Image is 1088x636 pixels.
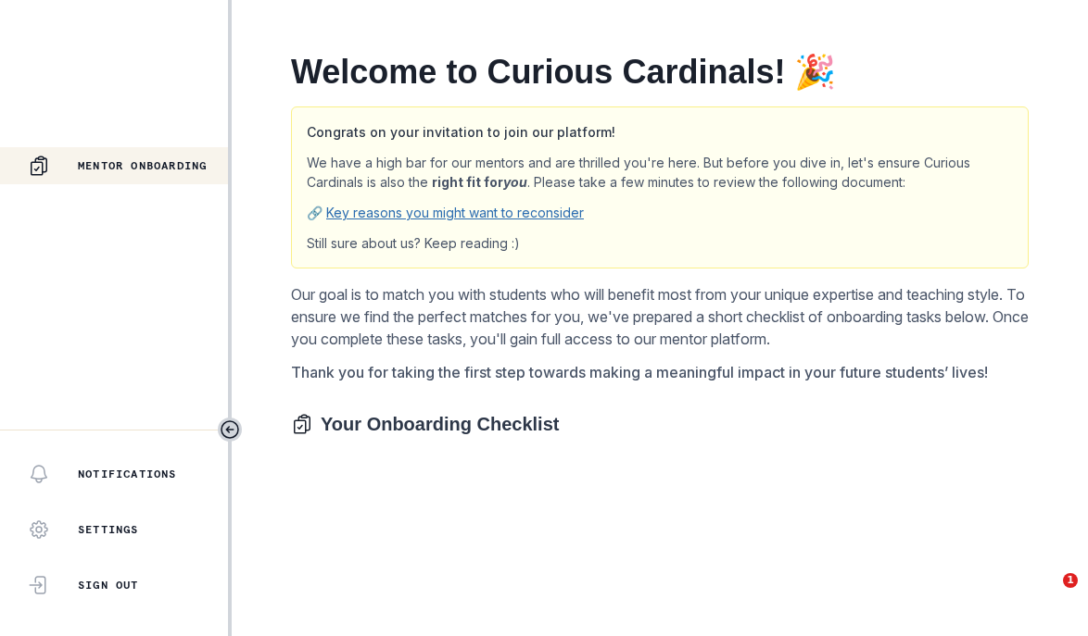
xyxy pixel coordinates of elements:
p: Our goal is to match you with students who will benefit most from your unique expertise and teach... [291,283,1029,350]
p: Still sure about us? Keep reading :) [307,233,1013,253]
p: Sign Out [78,578,139,592]
h1: Welcome to Curious Cardinals! 🎉 [291,52,836,92]
a: Key reasons you might want to reconsider [326,205,584,220]
p: 🔗 [307,203,1013,222]
p: Congrats on your invitation to join our platform! [307,122,1013,142]
p: Notifications [78,467,177,481]
button: Toggle sidebar [218,418,242,442]
h2: Your Onboarding Checklist [321,413,559,435]
span: 1 [1063,573,1078,588]
span: right fit for [432,174,527,190]
em: you [503,174,527,190]
iframe: Intercom live chat [1025,573,1069,617]
p: We have a high bar for our mentors and are thrilled you're here. But before you dive in, let's en... [307,153,1013,192]
p: Thank you for taking the first step towards making a meaningful impact in your future students’ l... [291,361,1029,383]
p: Settings [78,522,139,537]
p: Mentor Onboarding [78,158,207,173]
